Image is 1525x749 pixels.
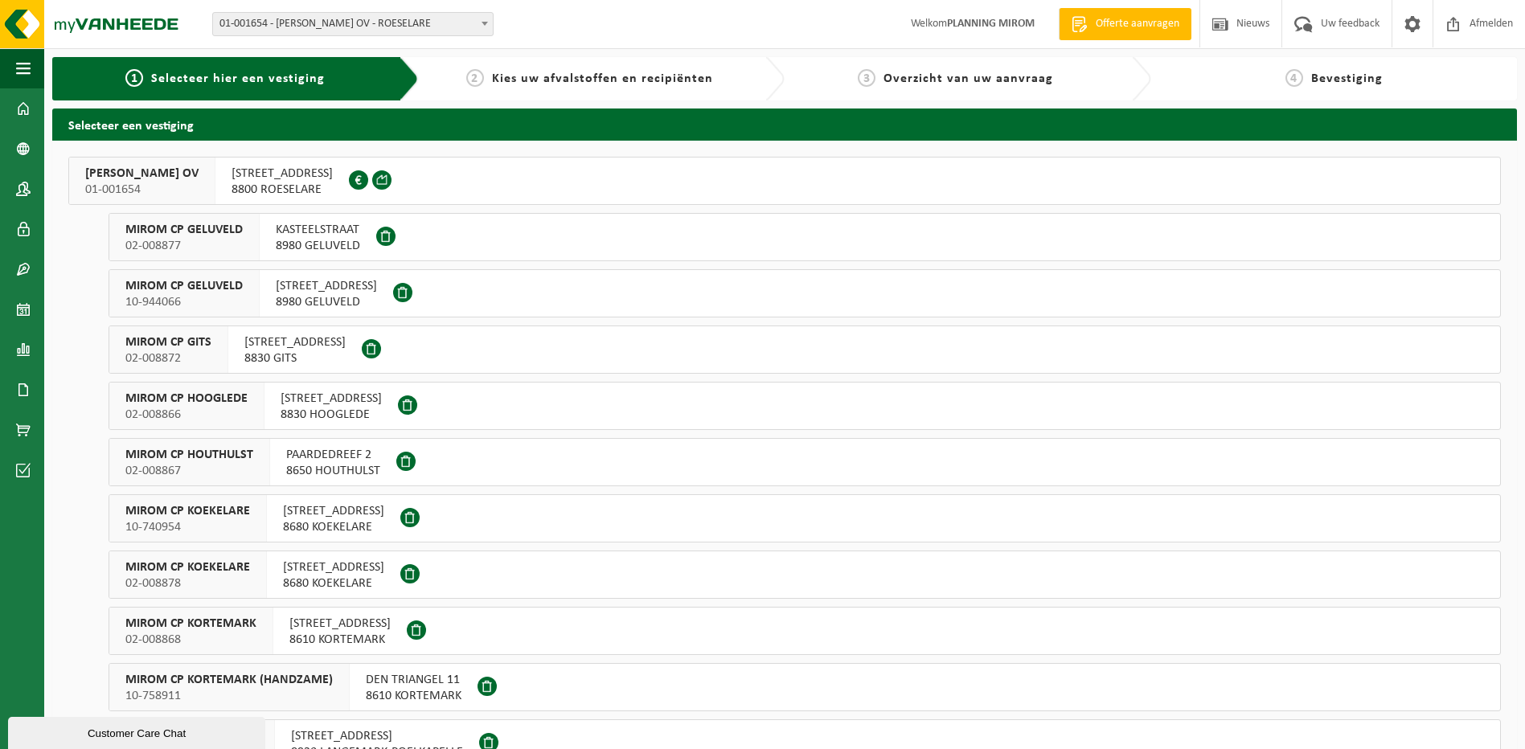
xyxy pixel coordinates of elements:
span: Offerte aanvragen [1092,16,1183,32]
span: 10-740954 [125,519,250,535]
a: Offerte aanvragen [1059,8,1191,40]
span: Bevestiging [1311,72,1383,85]
button: MIROM CP GELUVELD 02-008877 KASTEELSTRAAT8980 GELUVELD [109,213,1501,261]
span: Overzicht van uw aanvraag [883,72,1053,85]
span: [STREET_ADDRESS] [283,559,384,575]
iframe: chat widget [8,714,269,749]
button: [PERSON_NAME] OV 01-001654 [STREET_ADDRESS]8800 ROESELARE [68,157,1501,205]
span: [STREET_ADDRESS] [232,166,333,182]
span: Kies uw afvalstoffen en recipiënten [492,72,713,85]
span: 10-944066 [125,294,243,310]
span: 02-008868 [125,632,256,648]
span: [STREET_ADDRESS] [283,503,384,519]
span: 10-758911 [125,688,333,704]
button: MIROM CP HOOGLEDE 02-008866 [STREET_ADDRESS]8830 HOOGLEDE [109,382,1501,430]
span: KASTEELSTRAAT [276,222,360,238]
button: MIROM CP KORTEMARK (HANDZAME) 10-758911 DEN TRIANGEL 118610 KORTEMARK [109,663,1501,711]
span: 3 [858,69,875,87]
span: 4 [1285,69,1303,87]
span: 8610 KORTEMARK [366,688,461,704]
strong: PLANNING MIROM [947,18,1035,30]
span: [PERSON_NAME] OV [85,166,199,182]
span: MIROM CP HOOGLEDE [125,391,248,407]
span: 8610 KORTEMARK [289,632,391,648]
span: [STREET_ADDRESS] [276,278,377,294]
span: 01-001654 - MIROM ROESELARE OV - ROESELARE [213,13,493,35]
span: 02-008878 [125,575,250,591]
span: 02-008867 [125,463,253,479]
button: MIROM CP GELUVELD 10-944066 [STREET_ADDRESS]8980 GELUVELD [109,269,1501,317]
span: 8980 GELUVELD [276,238,360,254]
span: Selecteer hier een vestiging [151,72,325,85]
button: MIROM CP KOEKELARE 02-008878 [STREET_ADDRESS]8680 KOEKELARE [109,550,1501,599]
span: [STREET_ADDRESS] [281,391,382,407]
span: 2 [466,69,484,87]
span: 8800 ROESELARE [232,182,333,198]
span: DEN TRIANGEL 11 [366,672,461,688]
span: 01-001654 [85,182,199,198]
span: MIROM CP GELUVELD [125,222,243,238]
span: [STREET_ADDRESS] [244,334,346,350]
span: [STREET_ADDRESS] [289,616,391,632]
span: 02-008866 [125,407,248,423]
span: 8650 HOUTHULST [286,463,380,479]
span: 8980 GELUVELD [276,294,377,310]
span: PAARDEDREEF 2 [286,447,380,463]
button: MIROM CP KOEKELARE 10-740954 [STREET_ADDRESS]8680 KOEKELARE [109,494,1501,542]
button: MIROM CP KORTEMARK 02-008868 [STREET_ADDRESS]8610 KORTEMARK [109,607,1501,655]
span: 8680 KOEKELARE [283,575,384,591]
button: MIROM CP GITS 02-008872 [STREET_ADDRESS]8830 GITS [109,325,1501,374]
span: 8680 KOEKELARE [283,519,384,535]
span: MIROM CP GELUVELD [125,278,243,294]
span: MIROM CP KORTEMARK (HANDZAME) [125,672,333,688]
span: MIROM CP GITS [125,334,211,350]
span: MIROM CP KOEKELARE [125,559,250,575]
span: [STREET_ADDRESS] [291,728,463,744]
span: 01-001654 - MIROM ROESELARE OV - ROESELARE [212,12,494,36]
span: 8830 GITS [244,350,346,366]
span: MIROM CP KOEKELARE [125,503,250,519]
h2: Selecteer een vestiging [52,108,1517,140]
span: 8830 HOOGLEDE [281,407,382,423]
span: 02-008872 [125,350,211,366]
button: MIROM CP HOUTHULST 02-008867 PAARDEDREEF 28650 HOUTHULST [109,438,1501,486]
span: MIROM CP KORTEMARK [125,616,256,632]
span: 02-008877 [125,238,243,254]
span: 1 [125,69,143,87]
span: MIROM CP HOUTHULST [125,447,253,463]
